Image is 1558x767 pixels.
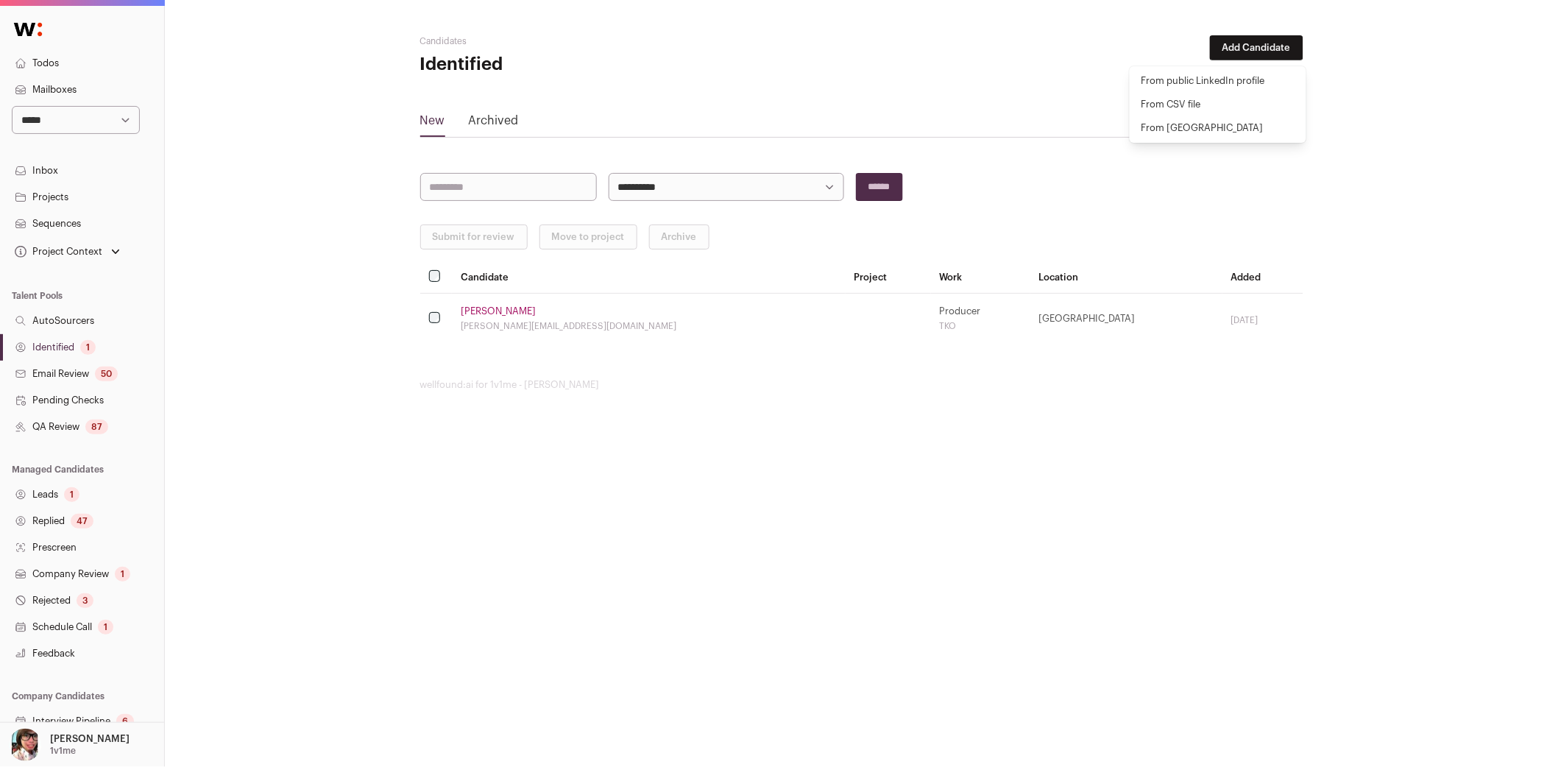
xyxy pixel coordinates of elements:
div: 1 [98,620,113,635]
div: 1 [80,340,96,355]
p: 1v1me [50,745,76,757]
button: Open dropdown [6,729,132,761]
h2: Candidates [420,35,715,47]
a: From public LinkedIn profile [1130,69,1306,93]
a: New [420,112,445,135]
a: From CSV file [1130,93,1306,116]
img: 14759586-medium_jpg [9,729,41,761]
th: Candidate [452,261,845,293]
h1: Identified [420,53,715,77]
div: 1 [64,487,79,502]
button: Open dropdown [12,241,123,262]
div: Project Context [12,246,102,258]
th: Work [931,261,1030,293]
div: TKO [940,320,1021,332]
div: 50 [95,367,118,381]
div: [PERSON_NAME][EMAIL_ADDRESS][DOMAIN_NAME] [461,320,836,332]
p: [PERSON_NAME] [50,733,130,745]
a: From [GEOGRAPHIC_DATA] [1130,116,1306,140]
th: Location [1030,261,1222,293]
td: [GEOGRAPHIC_DATA] [1030,293,1222,344]
div: [DATE] [1231,314,1295,326]
div: 47 [71,514,93,529]
div: 1 [115,567,130,582]
th: Project [846,261,931,293]
div: 87 [85,420,108,434]
td: Producer [931,293,1030,344]
th: Added [1222,261,1303,293]
a: [PERSON_NAME] [461,305,536,317]
footer: wellfound:ai for 1v1me - [PERSON_NAME] [420,379,1303,391]
a: Archived [469,112,519,135]
button: Add Candidate [1210,35,1303,60]
div: 6 [116,714,134,729]
div: 3 [77,593,93,608]
img: Wellfound [6,15,50,44]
